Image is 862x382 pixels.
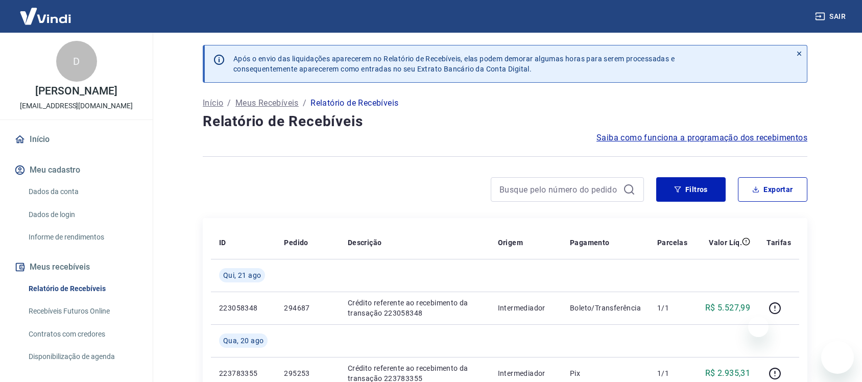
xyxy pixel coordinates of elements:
[748,317,769,337] iframe: Fechar mensagem
[656,177,726,202] button: Filtros
[25,324,140,345] a: Contratos com credores
[570,303,641,313] p: Boleto/Transferência
[767,237,791,248] p: Tarifas
[709,237,742,248] p: Valor Líq.
[310,97,398,109] p: Relatório de Recebíveis
[498,237,523,248] p: Origem
[705,367,750,379] p: R$ 2.935,31
[219,237,226,248] p: ID
[219,303,268,313] p: 223058348
[219,368,268,378] p: 223783355
[35,86,117,97] p: [PERSON_NAME]
[657,368,687,378] p: 1/1
[570,237,610,248] p: Pagamento
[12,128,140,151] a: Início
[821,341,854,374] iframe: Botão para abrir a janela de mensagens
[25,227,140,248] a: Informe de rendimentos
[25,278,140,299] a: Relatório de Recebíveis
[499,182,619,197] input: Busque pelo número do pedido
[813,7,850,26] button: Sair
[657,303,687,313] p: 1/1
[25,346,140,367] a: Disponibilização de agenda
[498,368,554,378] p: Intermediador
[284,237,308,248] p: Pedido
[303,97,306,109] p: /
[235,97,299,109] a: Meus Recebíveis
[223,270,261,280] span: Qui, 21 ago
[20,101,133,111] p: [EMAIL_ADDRESS][DOMAIN_NAME]
[25,204,140,225] a: Dados de login
[56,41,97,82] div: D
[233,54,675,74] p: Após o envio das liquidações aparecerem no Relatório de Recebíveis, elas podem demorar algumas ho...
[12,1,79,32] img: Vindi
[203,97,223,109] a: Início
[657,237,687,248] p: Parcelas
[25,301,140,322] a: Recebíveis Futuros Online
[348,237,382,248] p: Descrição
[348,298,482,318] p: Crédito referente ao recebimento da transação 223058348
[12,159,140,181] button: Meu cadastro
[738,177,807,202] button: Exportar
[227,97,231,109] p: /
[25,181,140,202] a: Dados da conta
[203,111,807,132] h4: Relatório de Recebíveis
[223,336,264,346] span: Qua, 20 ago
[498,303,554,313] p: Intermediador
[284,303,331,313] p: 294687
[705,302,750,314] p: R$ 5.527,99
[12,256,140,278] button: Meus recebíveis
[284,368,331,378] p: 295253
[570,368,641,378] p: Pix
[596,132,807,144] a: Saiba como funciona a programação dos recebimentos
